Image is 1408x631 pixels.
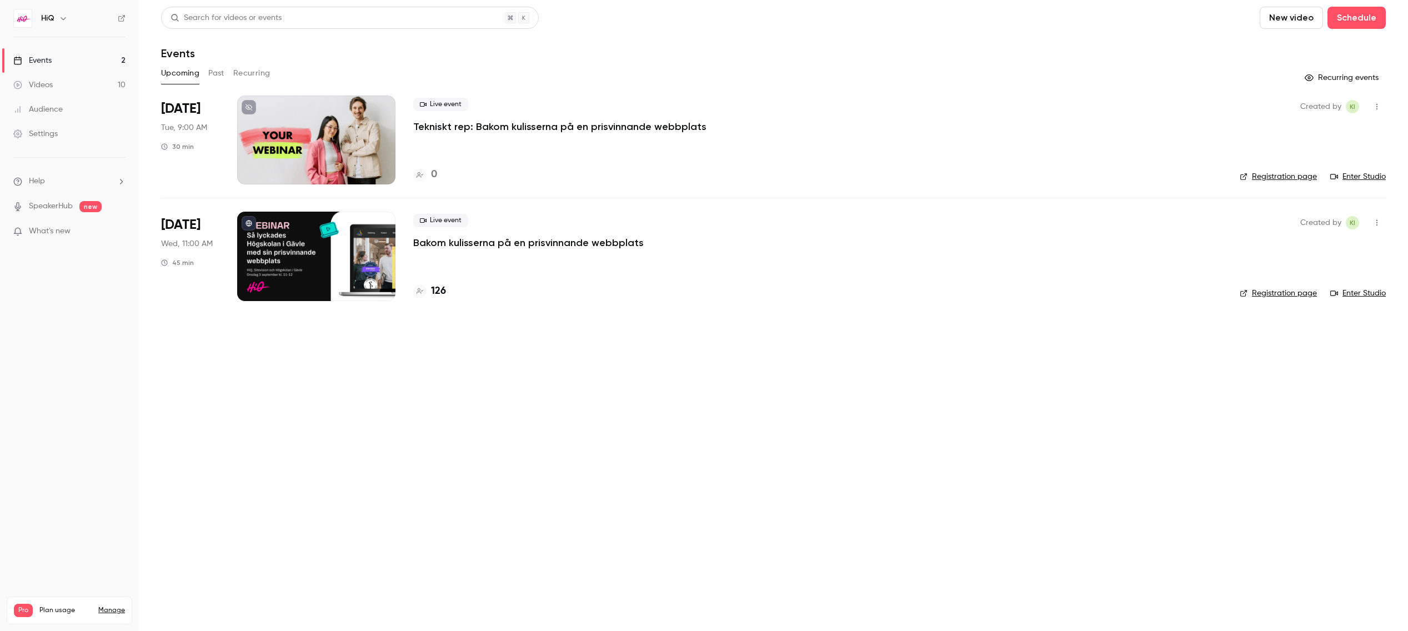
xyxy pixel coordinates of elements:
[431,167,437,182] h4: 0
[1346,100,1359,113] span: Karolina Israelsson
[1260,7,1323,29] button: New video
[1240,288,1317,299] a: Registration page
[161,216,201,234] span: [DATE]
[1240,171,1317,182] a: Registration page
[1346,216,1359,229] span: Karolina Israelsson
[161,96,219,184] div: Aug 26 Tue, 9:00 AM (Europe/Stockholm)
[161,142,194,151] div: 30 min
[413,284,446,299] a: 126
[431,284,446,299] h4: 126
[13,128,58,139] div: Settings
[413,167,437,182] a: 0
[1350,100,1355,113] span: KI
[14,9,32,27] img: HiQ
[98,606,125,615] a: Manage
[413,236,644,249] a: Bakom kulisserna på en prisvinnande webbplats
[1327,7,1386,29] button: Schedule
[13,55,52,66] div: Events
[1300,69,1386,87] button: Recurring events
[161,258,194,267] div: 45 min
[161,47,195,60] h1: Events
[233,64,270,82] button: Recurring
[208,64,224,82] button: Past
[29,176,45,187] span: Help
[413,98,468,111] span: Live event
[161,122,207,133] span: Tue, 9:00 AM
[1300,100,1341,113] span: Created by
[29,201,73,212] a: SpeakerHub
[14,604,33,617] span: Pro
[13,176,126,187] li: help-dropdown-opener
[112,227,126,237] iframe: Noticeable Trigger
[41,13,54,24] h6: HiQ
[39,606,92,615] span: Plan usage
[171,12,282,24] div: Search for videos or events
[161,64,199,82] button: Upcoming
[13,104,63,115] div: Audience
[413,120,706,133] a: Tekniskt rep: Bakom kulisserna på en prisvinnande webbplats
[161,212,219,301] div: Sep 3 Wed, 11:00 AM (Europe/Stockholm)
[1330,171,1386,182] a: Enter Studio
[13,79,53,91] div: Videos
[413,214,468,227] span: Live event
[1300,216,1341,229] span: Created by
[79,201,102,212] span: new
[1350,216,1355,229] span: KI
[161,100,201,118] span: [DATE]
[1330,288,1386,299] a: Enter Studio
[29,226,71,237] span: What's new
[161,238,213,249] span: Wed, 11:00 AM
